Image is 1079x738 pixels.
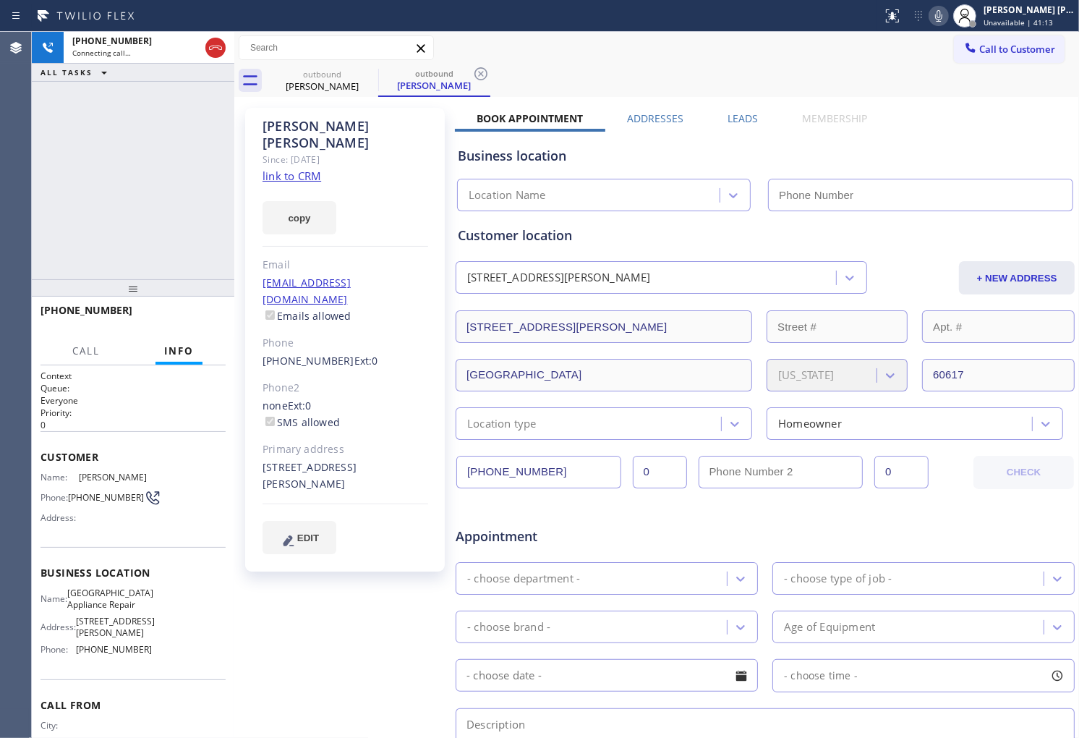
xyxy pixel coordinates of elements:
[40,394,226,407] p: Everyone
[263,459,428,493] div: [STREET_ADDRESS][PERSON_NAME]
[458,226,1072,245] div: Customer location
[456,659,758,692] input: - choose date -
[40,644,76,655] span: Phone:
[458,146,1072,166] div: Business location
[205,38,226,58] button: Hang up
[265,310,275,320] input: Emails allowed
[973,456,1074,489] button: CHECK
[40,450,226,464] span: Customer
[467,415,537,432] div: Location type
[40,472,79,483] span: Name:
[164,344,194,357] span: Info
[979,43,1055,56] span: Call to Customer
[922,359,1075,391] input: ZIP
[268,64,377,97] div: Charles Willams
[76,644,152,655] span: [PHONE_NUMBER]
[984,17,1053,27] span: Unavailable | 41:13
[380,68,489,79] div: outbound
[263,398,428,431] div: none
[467,619,550,635] div: - choose brand -
[72,344,100,357] span: Call
[67,588,153,610] span: [GEOGRAPHIC_DATA] Appliance Repair
[728,111,758,125] label: Leads
[874,456,929,488] input: Ext. 2
[767,310,908,343] input: Street #
[263,201,336,234] button: copy
[477,111,583,125] label: Book Appointment
[929,6,949,26] button: Mute
[263,276,351,306] a: [EMAIL_ADDRESS][DOMAIN_NAME]
[456,527,660,546] span: Appointment
[40,67,93,77] span: ALL TASKS
[40,720,79,731] span: City:
[263,380,428,396] div: Phone2
[954,35,1065,63] button: Call to Customer
[802,111,867,125] label: Membership
[40,492,68,503] span: Phone:
[354,354,378,368] span: Ext: 0
[40,622,76,632] span: Address:
[768,179,1073,211] input: Phone Number
[469,187,546,204] div: Location Name
[40,593,67,604] span: Name:
[288,399,312,412] span: Ext: 0
[263,257,428,273] div: Email
[959,261,1075,294] button: + NEW ADDRESS
[380,79,489,92] div: [PERSON_NAME]
[268,80,377,93] div: [PERSON_NAME]
[263,521,336,554] button: EDIT
[40,512,79,523] span: Address:
[984,4,1075,16] div: [PERSON_NAME] [PERSON_NAME]
[265,417,275,426] input: SMS allowed
[268,69,377,80] div: outbound
[263,118,428,151] div: [PERSON_NAME] [PERSON_NAME]
[32,64,121,81] button: ALL TASKS
[456,359,752,391] input: City
[784,570,892,587] div: - choose type of job -
[297,533,319,543] span: EDIT
[40,566,226,580] span: Business location
[263,169,321,183] a: link to CRM
[64,337,108,365] button: Call
[40,407,226,419] h2: Priority:
[155,337,202,365] button: Info
[467,270,651,287] div: [STREET_ADDRESS][PERSON_NAME]
[40,370,226,382] h1: Context
[72,35,152,47] span: [PHONE_NUMBER]
[456,310,752,343] input: Address
[40,698,226,712] span: Call From
[922,310,1075,343] input: Apt. #
[79,472,151,483] span: [PERSON_NAME]
[68,492,144,503] span: [PHONE_NUMBER]
[40,303,132,317] span: [PHONE_NUMBER]
[263,309,351,323] label: Emails allowed
[784,619,875,635] div: Age of Equipment
[263,335,428,352] div: Phone
[263,151,428,168] div: Since: [DATE]
[456,456,621,488] input: Phone Number
[76,616,155,638] span: [STREET_ADDRESS][PERSON_NAME]
[627,111,683,125] label: Addresses
[263,354,354,368] a: [PHONE_NUMBER]
[40,382,226,394] h2: Queue:
[699,456,863,488] input: Phone Number 2
[263,415,340,429] label: SMS allowed
[380,64,489,96] div: Charles Willams
[778,415,842,432] div: Homeowner
[239,36,433,59] input: Search
[633,456,687,488] input: Ext.
[40,419,226,431] p: 0
[467,570,580,587] div: - choose department -
[784,669,858,682] span: - choose time -
[263,441,428,458] div: Primary address
[72,48,131,58] span: Connecting call…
